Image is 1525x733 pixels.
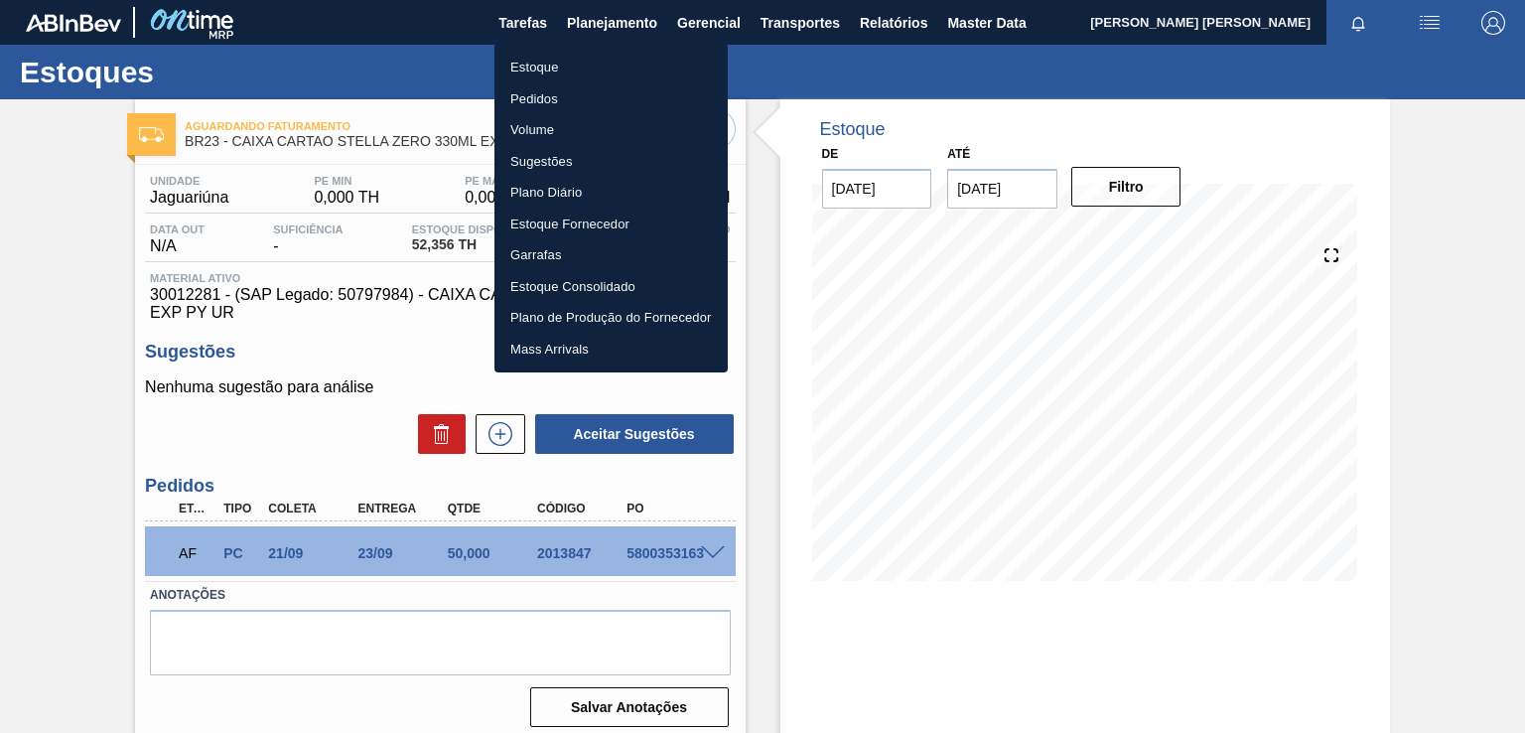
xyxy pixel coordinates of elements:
[494,177,728,209] a: Plano Diário
[494,239,728,271] a: Garrafas
[494,146,728,178] a: Sugestões
[494,52,728,83] a: Estoque
[494,302,728,334] a: Plano de Produção do Fornecedor
[494,271,728,303] a: Estoque Consolidado
[494,83,728,115] a: Pedidos
[494,209,728,240] a: Estoque Fornecedor
[494,334,728,366] a: Mass Arrivals
[494,114,728,146] a: Volume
